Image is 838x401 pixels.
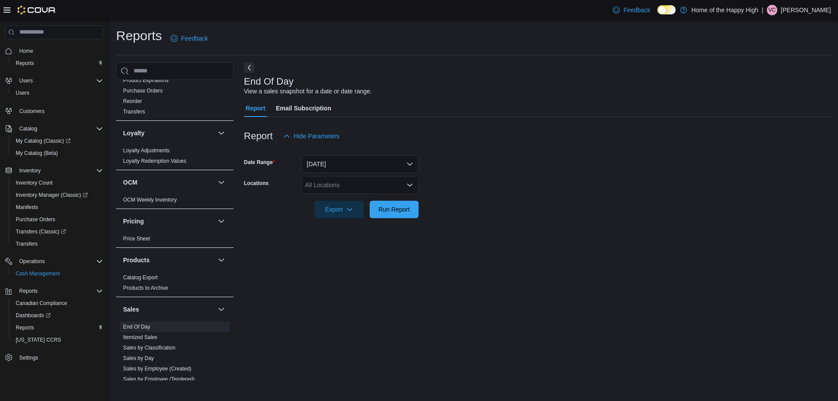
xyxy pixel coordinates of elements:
h3: Pricing [123,217,144,226]
nav: Complex example [5,41,103,387]
a: Reports [12,58,38,69]
h3: Products [123,256,150,264]
button: Operations [16,256,48,267]
button: Next [244,62,254,73]
span: Canadian Compliance [16,300,67,307]
span: My Catalog (Beta) [16,150,58,157]
span: Itemized Sales [123,334,158,341]
div: Loyalty [116,145,234,170]
span: Home [19,48,33,55]
span: Catalog [19,125,37,132]
span: Manifests [16,204,38,211]
div: OCM [116,195,234,209]
span: Inventory Manager (Classic) [16,192,88,199]
a: Dashboards [12,310,54,321]
span: Dashboards [12,310,103,321]
a: Reports [12,322,38,333]
a: My Catalog (Classic) [9,135,106,147]
span: Transfers [123,108,145,115]
a: [US_STATE] CCRS [12,335,65,345]
a: Transfers (Classic) [9,226,106,238]
span: End Of Day [123,323,150,330]
span: Transfers [12,239,103,249]
p: | [762,5,763,15]
button: Hide Parameters [280,127,343,145]
p: Home of the Happy High [691,5,758,15]
span: Inventory Manager (Classic) [12,190,103,200]
a: Canadian Compliance [12,298,71,308]
button: Catalog [16,123,41,134]
span: Price Sheet [123,235,150,242]
a: Catalog Export [123,274,158,281]
span: Feedback [623,6,650,14]
a: Cash Management [12,268,63,279]
span: Users [12,88,103,98]
button: Reports [2,285,106,297]
button: Products [123,256,214,264]
a: Settings [16,353,41,363]
span: Transfers (Classic) [16,228,66,235]
a: Sales by Employee (Tendered) [123,376,195,382]
a: Purchase Orders [123,88,163,94]
a: Transfers [123,109,145,115]
a: Itemized Sales [123,334,158,340]
span: Products to Archive [123,284,168,291]
span: Run Report [378,205,410,214]
button: OCM [216,177,227,188]
button: Reports [9,57,106,69]
a: Feedback [167,30,211,47]
span: Settings [19,354,38,361]
button: Open list of options [406,182,413,189]
span: Transfers (Classic) [12,226,103,237]
span: Inventory Count [16,179,53,186]
span: Cash Management [16,270,60,277]
a: Sales by Employee (Created) [123,366,192,372]
a: Transfers (Classic) [12,226,69,237]
button: Home [2,45,106,57]
span: My Catalog (Classic) [12,136,103,146]
a: My Catalog (Classic) [12,136,74,146]
button: Manifests [9,201,106,213]
span: [US_STATE] CCRS [16,336,61,343]
button: OCM [123,178,214,187]
div: Pricing [116,233,234,247]
div: Products [116,272,234,297]
button: Purchase Orders [9,213,106,226]
button: Products [216,255,227,265]
span: Operations [19,258,45,265]
button: Users [9,87,106,99]
span: Users [16,89,29,96]
label: Locations [244,180,269,187]
span: Purchase Orders [12,214,103,225]
a: Home [16,46,37,56]
button: Users [2,75,106,87]
button: Loyalty [216,128,227,138]
span: Reports [16,286,103,296]
a: Inventory Count [12,178,56,188]
input: Dark Mode [657,5,676,14]
span: Transfers [16,240,38,247]
span: Product Expirations [123,77,168,84]
span: Sales by Employee (Tendered) [123,376,195,383]
a: Products to Archive [123,285,168,291]
h3: Sales [123,305,139,314]
span: Home [16,45,103,56]
span: Reports [19,288,38,295]
button: Inventory [2,165,106,177]
span: Inventory [19,167,41,174]
a: My Catalog (Beta) [12,148,62,158]
span: Report [246,99,265,117]
a: Product Expirations [123,77,168,83]
span: Reorder [123,98,142,105]
span: Reports [12,58,103,69]
span: Purchase Orders [123,87,163,94]
button: Loyalty [123,129,214,137]
button: Pricing [216,216,227,226]
span: Inventory Count [12,178,103,188]
span: Reports [16,324,34,331]
button: Canadian Compliance [9,297,106,309]
span: Operations [16,256,103,267]
a: End Of Day [123,324,150,330]
span: My Catalog (Beta) [12,148,103,158]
